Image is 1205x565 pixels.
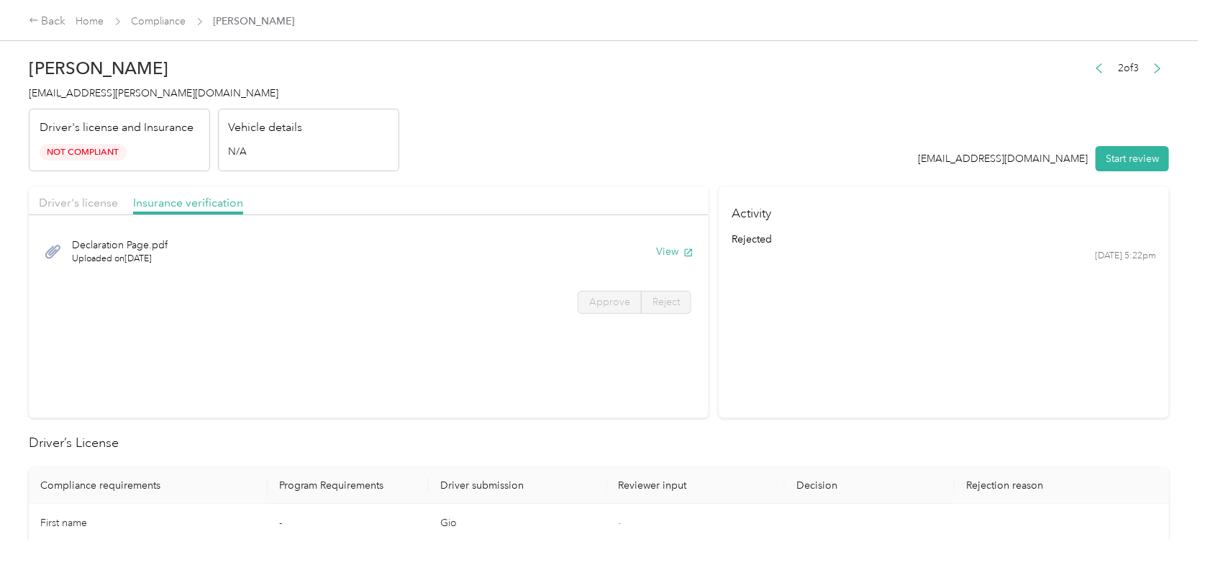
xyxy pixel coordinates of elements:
[29,58,399,78] h2: [PERSON_NAME]
[40,144,127,161] span: Not Compliant
[76,15,104,27] a: Home
[429,468,606,504] th: Driver submission
[429,504,606,543] td: Gio
[589,296,630,308] span: Approve
[132,15,186,27] a: Compliance
[619,517,622,529] span: -
[29,87,278,99] span: [EMAIL_ADDRESS][PERSON_NAME][DOMAIN_NAME]
[229,119,303,137] p: Vehicle details
[29,468,268,504] th: Compliance requirements
[133,196,243,209] span: Insurance verification
[40,517,87,529] span: First name
[268,504,429,543] td: -
[1096,146,1169,171] button: Start review
[607,468,785,504] th: Reviewer input
[656,244,694,259] button: View
[1118,60,1139,76] span: 2 of 3
[29,433,1169,453] h2: Driver’s License
[1124,484,1205,565] iframe: Everlance-gr Chat Button Frame
[719,186,1169,232] h4: Activity
[29,504,268,543] td: First name
[229,144,247,159] span: N/A
[919,151,1088,166] div: [EMAIL_ADDRESS][DOMAIN_NAME]
[732,232,1157,247] div: rejected
[785,468,955,504] th: Decision
[214,14,295,29] span: [PERSON_NAME]
[40,119,194,137] p: Driver's license and Insurance
[268,468,429,504] th: Program Requirements
[1095,250,1156,263] time: [DATE] 5:22pm
[29,13,66,30] div: Back
[955,468,1169,504] th: Rejection reason
[652,296,680,308] span: Reject
[39,196,118,209] span: Driver's license
[72,253,168,266] span: Uploaded on [DATE]
[72,238,168,253] span: Declaration Page.pdf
